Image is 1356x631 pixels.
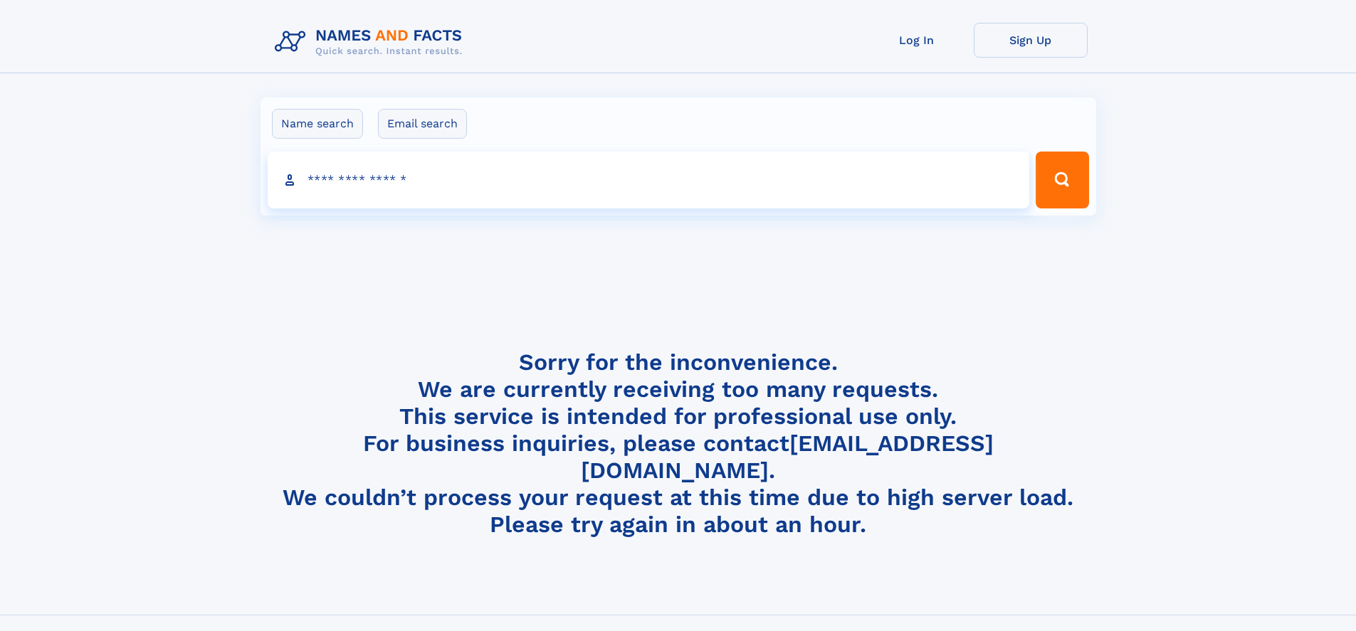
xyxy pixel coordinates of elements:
[378,109,467,139] label: Email search
[268,152,1030,208] input: search input
[860,23,974,58] a: Log In
[272,109,363,139] label: Name search
[581,430,994,484] a: [EMAIL_ADDRESS][DOMAIN_NAME]
[974,23,1088,58] a: Sign Up
[269,23,474,61] img: Logo Names and Facts
[1036,152,1088,208] button: Search Button
[269,349,1088,539] h4: Sorry for the inconvenience. We are currently receiving too many requests. This service is intend...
